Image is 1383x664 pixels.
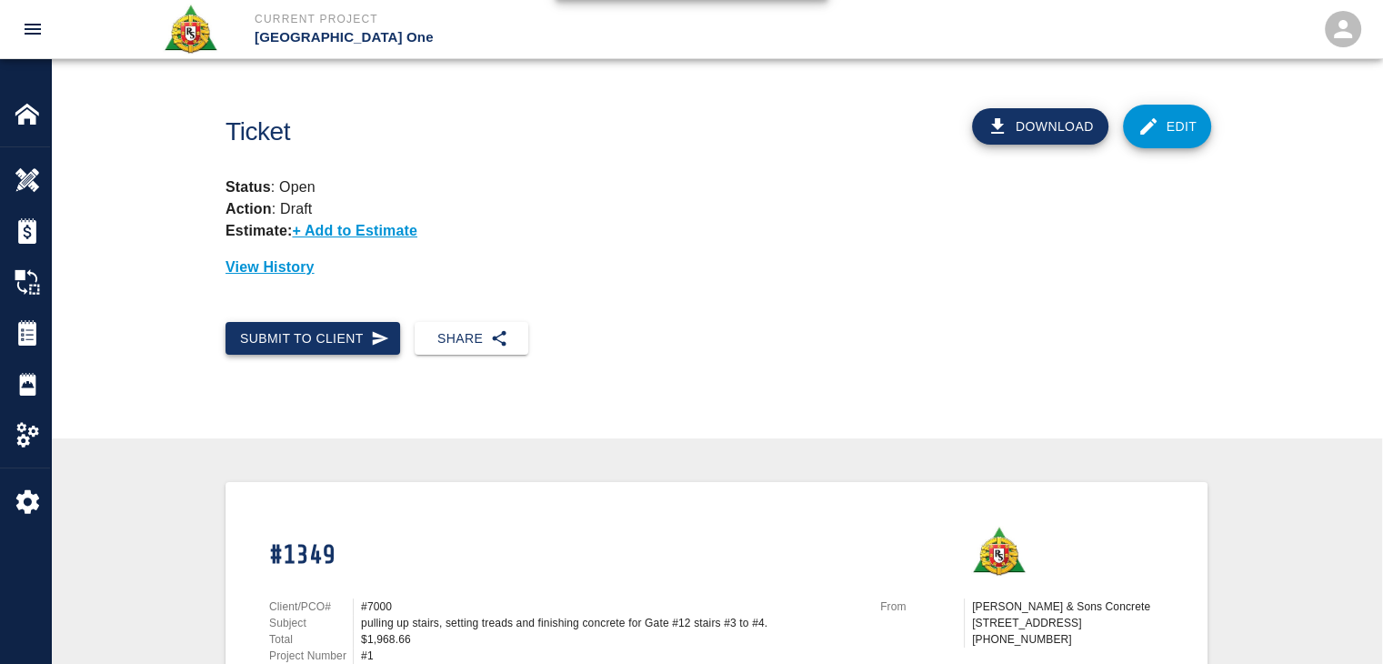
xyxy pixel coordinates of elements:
[11,7,55,51] button: open drawer
[225,223,292,238] strong: Estimate:
[361,615,858,631] div: pulling up stairs, setting treads and finishing concrete for Gate #12 stairs #3 to #4.
[269,599,353,615] p: Client/PCO#
[269,631,353,648] p: Total
[972,599,1164,615] p: [PERSON_NAME] & Sons Concrete
[225,201,272,216] strong: Action
[361,599,858,615] div: #7000
[225,257,1208,278] p: View History
[269,648,353,664] p: Project Number
[225,201,312,216] p: : Draft
[972,631,1164,648] p: [PHONE_NUMBER]
[292,223,417,238] p: + Add to Estimate
[972,108,1108,145] button: Download
[1292,577,1383,664] iframe: Chat Widget
[415,322,528,356] button: Share
[880,599,964,615] p: From
[972,615,1164,631] p: [STREET_ADDRESS]
[269,540,858,572] h1: #1349
[971,526,1027,577] img: Roger & Sons Concrete
[225,322,400,356] button: Submit to Client
[225,179,271,195] strong: Status
[269,615,353,631] p: Subject
[163,4,218,55] img: Roger & Sons Concrete
[361,631,858,648] div: $1,968.66
[255,11,790,27] p: Current Project
[225,117,792,147] h1: Ticket
[225,176,1208,198] p: : Open
[361,648,858,664] div: #1
[255,27,790,48] p: [GEOGRAPHIC_DATA] One
[1123,105,1212,148] a: Edit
